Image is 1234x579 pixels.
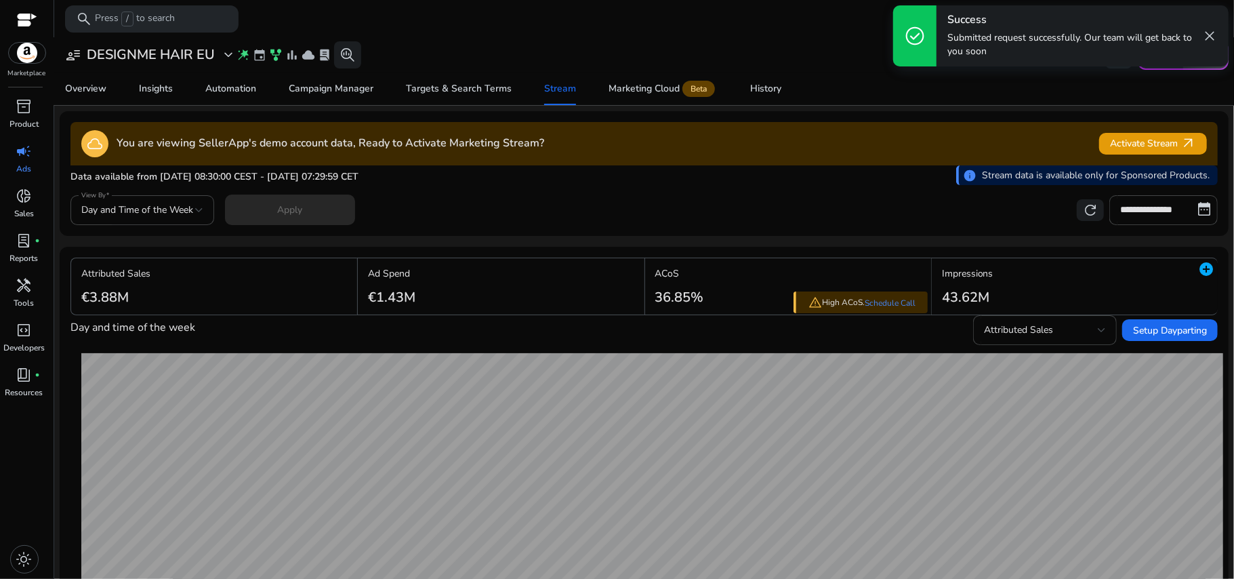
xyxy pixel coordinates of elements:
[16,277,33,294] span: handyman
[16,143,33,159] span: campaign
[682,81,715,97] span: Beta
[5,386,43,399] p: Resources
[70,170,358,184] p: Data available from [DATE] 08:30:00 CEST - [DATE] 07:29:59 CET
[285,48,299,62] span: bar_chart
[340,47,356,63] span: search_insights
[121,12,133,26] span: /
[95,12,175,26] p: Press to search
[16,98,33,115] span: inventory_2
[1180,136,1196,151] span: arrow_outward
[70,321,195,334] h4: Day and time of the week
[117,137,544,150] h4: You are viewing SellerApp's demo account data, Ready to Activate Marketing Stream?
[655,266,704,281] p: ACoS
[1082,202,1098,218] span: refresh
[334,41,361,68] button: search_insights
[947,14,1199,26] h4: Success
[289,84,373,94] div: Campaign Manager
[17,163,32,175] p: Ads
[205,84,256,94] div: Automation
[81,203,193,216] span: Day and Time of the Week
[963,169,976,182] span: info
[1077,199,1104,221] button: refresh
[865,298,916,308] a: Schedule Call
[16,233,33,249] span: lab_profile
[236,48,250,62] span: wand_stars
[794,292,928,314] div: High ACoS.
[35,372,41,378] span: fiber_manual_record
[9,118,39,130] p: Product
[808,296,822,309] span: warning
[16,551,33,567] span: light_mode
[9,43,45,63] img: amazon.svg
[16,367,33,383] span: book_4
[750,84,781,94] div: History
[35,238,41,243] span: fiber_manual_record
[544,84,576,94] div: Stream
[8,68,46,79] p: Marketplace
[318,48,331,62] span: lab_profile
[942,266,993,281] p: Impressions
[984,323,1053,336] span: Attributed Sales
[406,84,512,94] div: Targets & Search Terms
[1133,323,1207,338] span: Setup Dayparting
[14,207,34,220] p: Sales
[269,48,283,62] span: family_history
[1110,136,1196,151] span: Activate Stream
[14,297,35,309] p: Tools
[139,84,173,94] div: Insights
[1198,261,1214,277] mat-icon: add_circle
[81,289,150,306] h3: €3.88M
[982,168,1210,182] p: Stream data is available only for Sponsored Products.
[87,136,103,152] span: cloud
[368,266,415,281] p: Ad Spend
[65,47,81,63] span: user_attributes
[3,342,45,354] p: Developers
[302,48,315,62] span: cloud
[253,48,266,62] span: event
[1099,133,1207,155] button: Activate Streamarrow_outward
[16,322,33,338] span: code_blocks
[368,289,415,306] h3: €1.43M
[655,289,704,306] h3: 36.85%
[947,31,1199,58] p: Submitted request successfully. Our team will get back to you soon
[16,188,33,204] span: donut_small
[904,25,926,47] span: check_circle
[76,11,92,27] span: search
[10,252,39,264] p: Reports
[87,47,215,63] h3: DESIGNME HAIR EU
[81,191,106,200] mat-label: View By
[942,289,993,306] h3: 43.62M
[220,47,236,63] span: expand_more
[1122,319,1218,341] button: Setup Dayparting
[65,84,106,94] div: Overview
[81,266,150,281] p: Attributed Sales
[609,83,718,94] div: Marketing Cloud
[1201,28,1218,44] span: close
